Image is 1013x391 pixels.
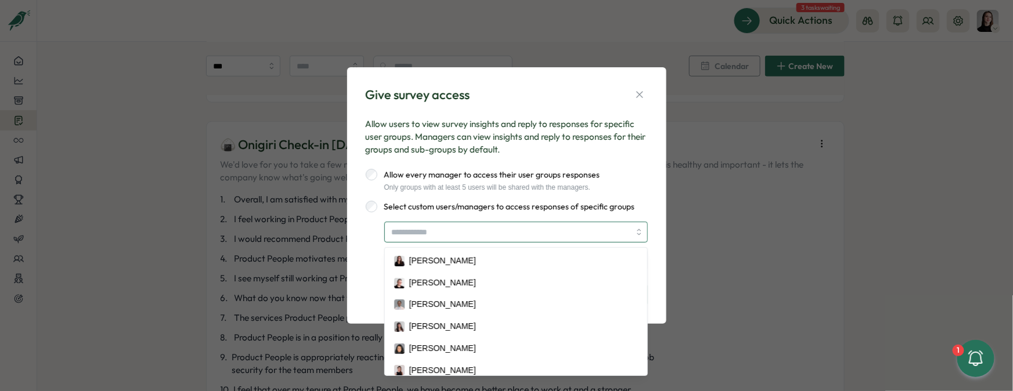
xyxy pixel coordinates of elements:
[394,343,405,354] img: Angelina Costa
[409,342,476,355] div: [PERSON_NAME]
[409,298,476,311] div: [PERSON_NAME]
[377,169,600,180] label: Allow every manager to access their user groups responses
[394,256,405,266] img: Adriana Fosca
[366,118,648,156] p: Allow users to view survey insights and reply to responses for specific user groups. Managers can...
[394,278,405,288] img: Almudena Bernardos
[409,255,476,267] div: [PERSON_NAME]
[366,86,470,104] div: Give survey access
[409,320,476,333] div: [PERSON_NAME]
[953,345,964,356] div: 1
[409,277,476,289] div: [PERSON_NAME]
[409,364,476,377] div: [PERSON_NAME]
[394,365,405,375] img: Axi Molnar
[377,201,635,212] label: Select custom users/managers to access responses of specific groups
[957,340,994,377] button: 1
[394,299,405,310] img: Amna Khattak
[377,183,600,191] div: Only groups with at least 5 users will be shared with the managers.
[394,321,405,332] img: Andrea Lopez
